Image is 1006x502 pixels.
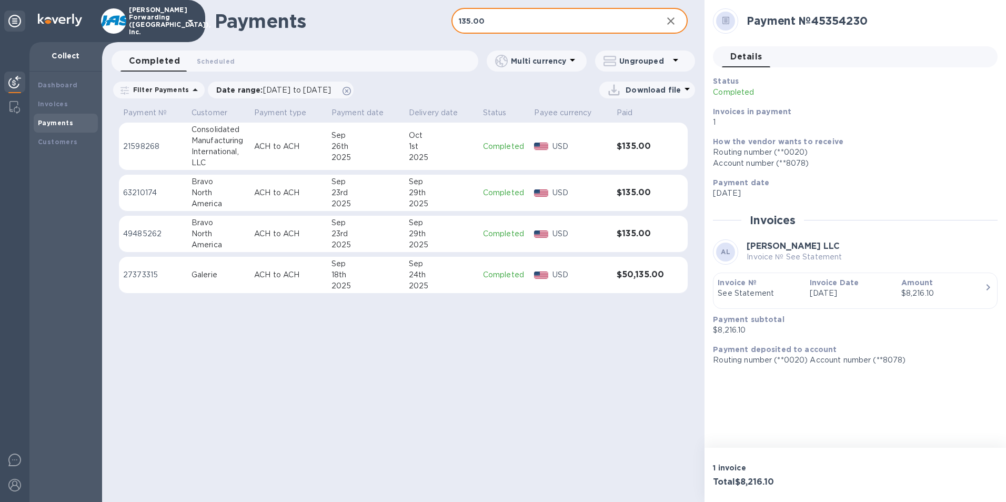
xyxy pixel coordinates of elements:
[721,248,730,256] b: AL
[38,138,78,146] b: Customers
[483,187,526,198] p: Completed
[331,152,400,163] div: 2025
[713,355,989,366] p: Routing number (**0020) Account number (**8078)
[254,228,323,239] p: ACH to ACH
[409,239,475,250] div: 2025
[192,157,246,168] div: LLC
[192,269,246,280] div: Galerie
[216,85,336,95] p: Date range :
[713,137,843,146] b: How the vendor wants to receive
[713,463,851,473] p: 1 invoice
[192,107,241,118] span: Customer
[713,178,769,187] b: Payment date
[552,187,608,198] p: USD
[123,107,180,118] span: Payment №
[4,11,25,32] div: Unpin categories
[617,107,647,118] span: Paid
[713,477,851,487] h3: Total $8,216.10
[192,239,246,250] div: America
[123,269,183,280] p: 27373315
[409,258,475,269] div: Sep
[713,188,989,199] p: [DATE]
[331,176,400,187] div: Sep
[534,230,548,238] img: USD
[409,269,475,280] div: 24th
[713,158,989,169] div: Account number (**8078)
[331,217,400,228] div: Sep
[718,278,756,287] b: Invoice №
[129,6,182,36] p: [PERSON_NAME] Forwarding ([GEOGRAPHIC_DATA]), Inc.
[263,86,331,94] span: [DATE] to [DATE]
[38,81,78,89] b: Dashboard
[208,82,354,98] div: Date range:[DATE] to [DATE]
[215,10,451,32] h1: Payments
[747,241,840,251] b: [PERSON_NAME] LLC
[409,107,472,118] span: Delivery date
[129,85,189,94] p: Filter Payments
[901,278,933,287] b: Amount
[409,107,458,118] p: Delivery date
[534,272,548,279] img: USD
[331,239,400,250] div: 2025
[38,119,73,127] b: Payments
[483,107,520,118] span: Status
[409,228,475,239] div: 29th
[192,187,246,198] div: North
[617,188,666,198] h3: $135.00
[331,107,398,118] span: Payment date
[713,345,837,354] b: Payment deposited to account
[192,135,246,146] div: Manufacturing
[750,214,796,227] h2: Invoices
[810,288,893,299] p: [DATE]
[254,269,323,280] p: ACH to ACH
[192,228,246,239] div: North
[123,107,167,118] p: Payment №
[626,85,681,95] p: Download file
[483,141,526,152] p: Completed
[483,269,526,280] p: Completed
[534,107,605,118] span: Payee currency
[409,141,475,152] div: 1st
[123,141,183,152] p: 21598268
[534,107,591,118] p: Payee currency
[192,124,246,135] div: Consolidated
[409,217,475,228] div: Sep
[331,130,400,141] div: Sep
[38,14,82,26] img: Logo
[409,198,475,209] div: 2025
[552,141,608,152] p: USD
[713,87,897,98] p: Completed
[552,269,608,280] p: USD
[713,107,791,116] b: Invoices in payment
[713,77,739,85] b: Status
[331,198,400,209] div: 2025
[254,107,307,118] p: Payment type
[619,56,669,66] p: Ungrouped
[331,228,400,239] div: 23rd
[254,141,323,152] p: ACH to ACH
[713,325,989,336] p: $8,216.10
[129,54,180,68] span: Completed
[254,187,323,198] p: ACH to ACH
[747,252,842,263] p: Invoice № See Statement
[192,198,246,209] div: America
[331,141,400,152] div: 26th
[254,107,320,118] span: Payment type
[713,315,784,324] b: Payment subtotal
[192,217,246,228] div: Bravo
[617,142,666,152] h3: $135.00
[331,107,384,118] p: Payment date
[713,273,998,309] button: Invoice №See StatementInvoice Date[DATE]Amount$8,216.10
[617,270,666,280] h3: $50,135.00
[483,228,526,239] p: Completed
[552,228,608,239] p: USD
[718,288,801,299] p: See Statement
[197,56,235,67] span: Scheduled
[409,176,475,187] div: Sep
[810,278,859,287] b: Invoice Date
[331,187,400,198] div: 23rd
[901,288,984,299] div: $8,216.10
[38,51,94,61] p: Collect
[713,117,989,128] p: 1
[483,107,507,118] p: Status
